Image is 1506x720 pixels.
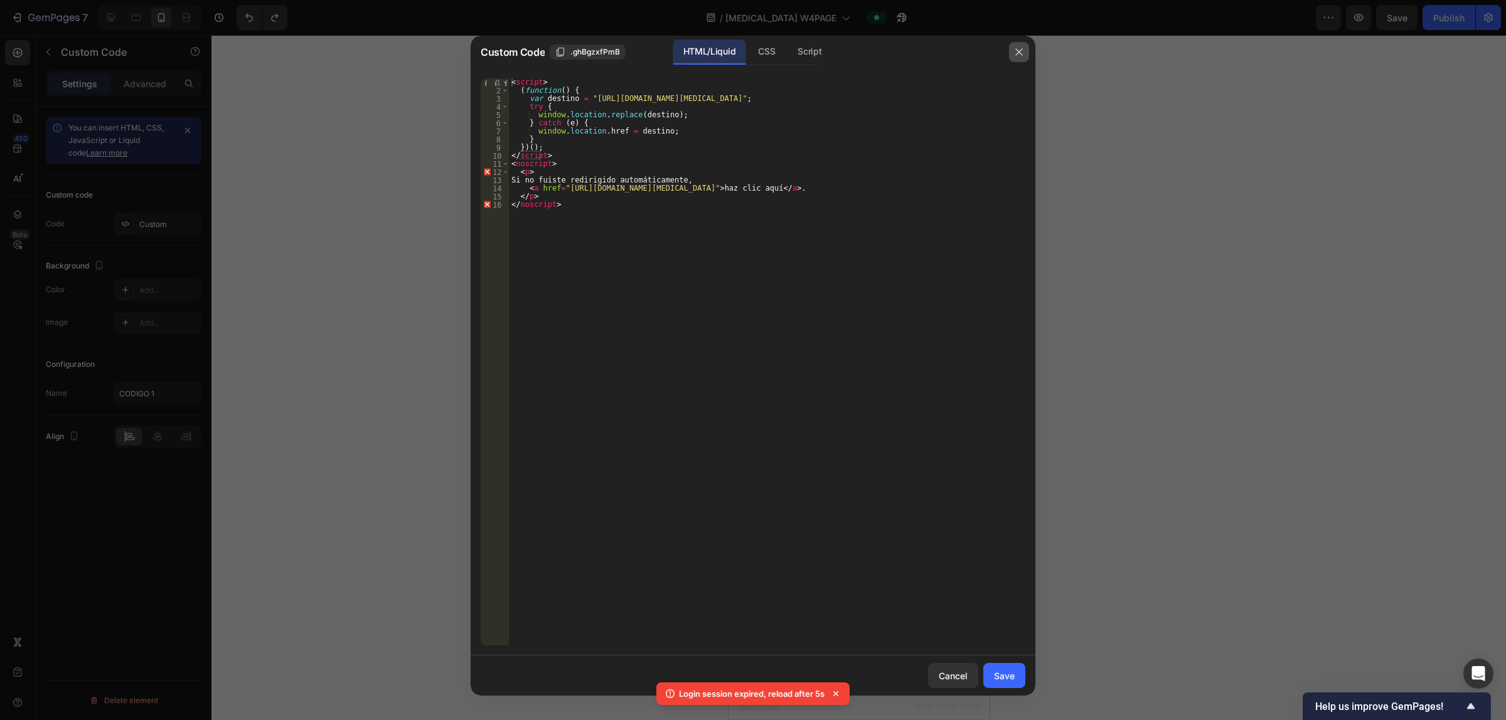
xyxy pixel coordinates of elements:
div: 10 [481,152,509,160]
div: Save [994,669,1015,682]
button: Save [983,663,1025,688]
button: Cancel [928,663,978,688]
div: 14 [481,184,509,193]
div: CODIGO 1 [16,65,56,77]
div: 4 [481,103,509,111]
span: Add section [11,500,70,514]
button: .ghBgzxfPmB [550,45,626,60]
span: Mobile ( 416 px) [75,6,129,19]
div: 5 [481,111,509,119]
div: 13 [481,176,509,184]
div: 3 [481,95,509,103]
div: Open Intercom Messenger [1463,659,1493,689]
strong: Sincronización Femenina de Nutrientes Esenciales (SFNE™) [11,378,243,401]
div: 8 [481,135,509,144]
div: Script [788,40,831,65]
span: inspired by CRO experts [87,544,173,556]
span: Custom Code [481,45,545,60]
div: Add blank section [92,614,169,627]
div: 11 [481,160,509,168]
span: from URL or image [96,587,163,598]
span: Help us improve GemPages! [1315,701,1463,712]
div: 6 [481,119,509,127]
div: HTML/Liquid [673,40,745,65]
strong: armonía interior [76,435,152,447]
div: 9 [481,144,509,152]
span: then drag & drop elements [83,630,176,641]
div: 16 [481,201,509,209]
button: Show survey - Help us improve GemPages! [1315,699,1478,714]
div: Choose templates [93,529,169,542]
div: CSS [748,40,785,65]
div: 12 [481,168,509,176]
p: La fórmula [PERSON_NAME] Perfect se basa en el sistema de , un proceso natural que integra ingred... [11,367,250,424]
p: Login session expired, reload after 5s [679,687,825,700]
div: Generate layout [98,571,164,585]
div: Cancel [939,669,968,682]
div: 1 [481,78,509,87]
span: .ghBgzxfPmB [570,46,620,58]
div: 15 [481,193,509,201]
div: 7 [481,127,509,135]
div: 2 [481,87,509,95]
p: Este mecanismo actúa como un apoyo diario para promover una , ayudando al cuerpo a adaptarse mejo... [11,424,250,481]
